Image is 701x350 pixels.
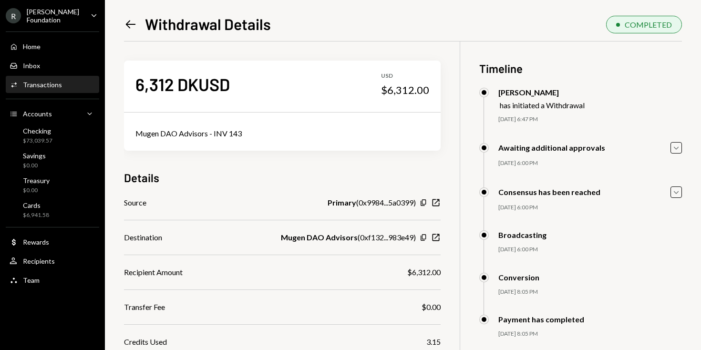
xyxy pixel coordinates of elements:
[124,336,167,348] div: Credits Used
[328,197,356,208] b: Primary
[27,8,83,24] div: [PERSON_NAME] Foundation
[6,76,99,93] a: Transactions
[498,159,682,167] div: [DATE] 6:00 PM
[426,336,441,348] div: 3.15
[498,330,682,338] div: [DATE] 8:05 PM
[6,174,99,196] a: Treasury$0.00
[23,137,52,145] div: $73,039.57
[124,197,146,208] div: Source
[6,57,99,74] a: Inbox
[281,232,358,243] b: Mugen DAO Advisors
[381,72,429,80] div: USD
[498,288,682,296] div: [DATE] 8:05 PM
[479,61,682,76] h3: Timeline
[422,301,441,313] div: $0.00
[407,267,441,278] div: $6,312.00
[124,170,159,185] h3: Details
[23,162,46,170] div: $0.00
[145,14,271,33] h1: Withdrawal Details
[6,233,99,250] a: Rewards
[381,83,429,97] div: $6,312.00
[498,187,600,196] div: Consensus has been reached
[23,42,41,51] div: Home
[281,232,416,243] div: ( 0xf132...983e49 )
[23,276,40,284] div: Team
[23,238,49,246] div: Rewards
[498,315,584,324] div: Payment has completed
[23,127,52,135] div: Checking
[23,152,46,160] div: Savings
[23,176,50,185] div: Treasury
[328,197,416,208] div: ( 0x9984...5a0399 )
[6,105,99,122] a: Accounts
[23,211,49,219] div: $6,941.58
[498,246,682,254] div: [DATE] 6:00 PM
[500,101,585,110] div: has initiated a Withdrawal
[6,38,99,55] a: Home
[498,230,546,239] div: Broadcasting
[498,115,682,124] div: [DATE] 6:47 PM
[6,271,99,288] a: Team
[6,149,99,172] a: Savings$0.00
[6,198,99,221] a: Cards$6,941.58
[23,110,52,118] div: Accounts
[498,88,585,97] div: [PERSON_NAME]
[23,62,40,70] div: Inbox
[135,73,230,95] div: 6,312 DKUSD
[6,124,99,147] a: Checking$73,039.57
[135,128,429,139] div: Mugen DAO Advisors - INV 143
[124,232,162,243] div: Destination
[124,301,165,313] div: Transfer Fee
[498,143,605,152] div: Awaiting additional approvals
[498,204,682,212] div: [DATE] 6:00 PM
[625,20,672,29] div: COMPLETED
[6,8,21,23] div: R
[124,267,183,278] div: Recipient Amount
[498,273,539,282] div: Conversion
[23,201,49,209] div: Cards
[23,81,62,89] div: Transactions
[23,257,55,265] div: Recipients
[23,186,50,195] div: $0.00
[6,252,99,269] a: Recipients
